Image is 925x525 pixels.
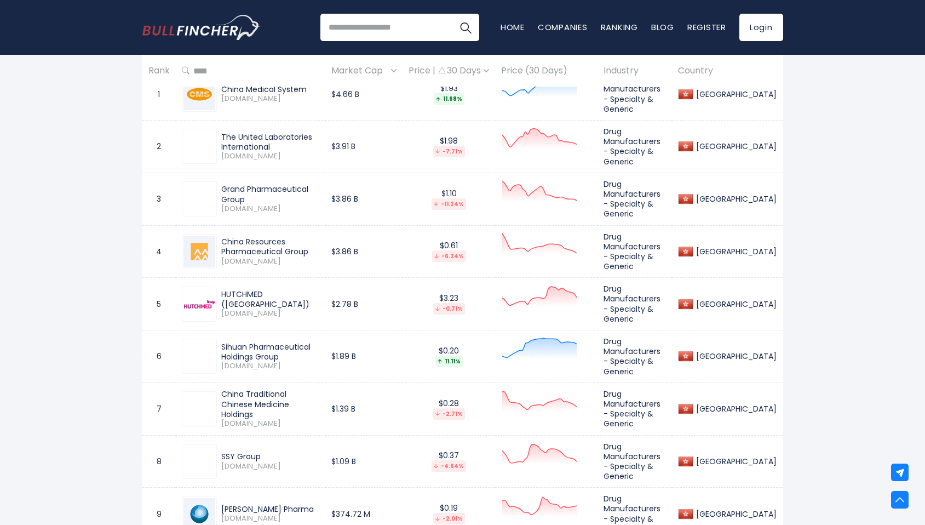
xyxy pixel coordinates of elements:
[221,132,320,152] div: The United Laboratories International
[409,293,489,315] div: $3.23
[597,330,672,383] td: Drug Manufacturers - Specialty & Generic
[597,68,672,121] td: Drug Manufacturers - Specialty & Generic
[432,250,466,262] div: -6.24%
[325,173,403,225] td: $3.86 B
[409,346,489,367] div: $0.20
[434,93,464,105] div: 11.68%
[142,383,176,435] td: 7
[142,121,176,173] td: 2
[221,94,320,104] span: [DOMAIN_NAME]
[409,65,489,77] div: Price | 30 Days
[142,278,176,330] td: 5
[432,460,466,472] div: -4.64%
[409,136,489,157] div: $1.98
[221,389,320,419] div: China Traditional Chinese Medicine Holdings
[142,435,176,488] td: 8
[142,15,260,40] a: Go to homepage
[693,509,777,519] div: [GEOGRAPHIC_DATA]
[409,189,489,210] div: $1.10
[693,89,777,99] div: [GEOGRAPHIC_DATA]
[432,198,466,210] div: -11.24%
[221,504,320,514] div: [PERSON_NAME] Pharma
[221,257,320,266] span: [DOMAIN_NAME]
[142,330,176,383] td: 6
[325,435,403,488] td: $1.09 B
[693,351,777,361] div: [GEOGRAPHIC_DATA]
[597,383,672,435] td: Drug Manufacturers - Specialty & Generic
[693,194,777,204] div: [GEOGRAPHIC_DATA]
[221,184,320,204] div: Grand Pharmaceutical Group
[433,303,465,315] div: -0.71%
[601,21,638,33] a: Ranking
[597,278,672,330] td: Drug Manufacturers - Specialty & Generic
[687,21,726,33] a: Register
[409,398,489,420] div: $0.28
[597,121,672,173] td: Drug Manufacturers - Specialty & Generic
[325,383,403,435] td: $1.39 B
[183,288,215,320] img: 0013.HK.png
[693,299,777,309] div: [GEOGRAPHIC_DATA]
[221,84,320,94] div: China Medical System
[693,404,777,414] div: [GEOGRAPHIC_DATA]
[325,225,403,278] td: $3.86 B
[693,141,777,151] div: [GEOGRAPHIC_DATA]
[221,452,320,461] div: SSY Group
[325,278,403,330] td: $2.78 B
[221,289,320,309] div: HUTCHMED ([GEOGRAPHIC_DATA])
[221,362,320,371] span: [DOMAIN_NAME]
[409,241,489,262] div: $0.61
[409,83,489,105] div: $1.93
[221,152,320,161] span: [DOMAIN_NAME]
[325,68,403,121] td: $4.66 B
[221,309,320,318] span: [DOMAIN_NAME]
[495,55,597,87] th: Price (30 Days)
[672,55,783,87] th: Country
[501,21,525,33] a: Home
[433,513,465,524] div: -2.01%
[651,21,674,33] a: Blog
[221,204,320,214] span: [DOMAIN_NAME]
[221,237,320,256] div: China Resources Pharmaceutical Group
[693,247,777,256] div: [GEOGRAPHIC_DATA]
[433,408,465,420] div: -2.71%
[142,68,176,121] td: 1
[739,14,783,41] a: Login
[452,14,479,41] button: Search
[538,21,588,33] a: Companies
[409,503,489,524] div: $0.19
[221,342,320,362] div: Sihuan Pharmaceutical Holdings Group
[142,225,176,278] td: 4
[221,419,320,429] span: [DOMAIN_NAME]
[693,456,777,466] div: [GEOGRAPHIC_DATA]
[435,356,463,367] div: 11.11%
[183,78,215,110] img: 0867.HK.png
[325,121,403,173] td: $3.91 B
[597,173,672,225] td: Drug Manufacturers - Specialty & Generic
[221,462,320,471] span: [DOMAIN_NAME]
[597,435,672,488] td: Drug Manufacturers - Specialty & Generic
[142,15,261,40] img: Bullfincher logo
[331,62,388,79] span: Market Cap
[142,173,176,225] td: 3
[597,225,672,278] td: Drug Manufacturers - Specialty & Generic
[142,55,176,87] th: Rank
[221,514,320,523] span: [DOMAIN_NAME]
[325,330,403,383] td: $1.89 B
[433,146,465,157] div: -7.71%
[409,450,489,472] div: $0.37
[183,236,215,267] img: 3320.HK.png
[597,55,672,87] th: Industry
